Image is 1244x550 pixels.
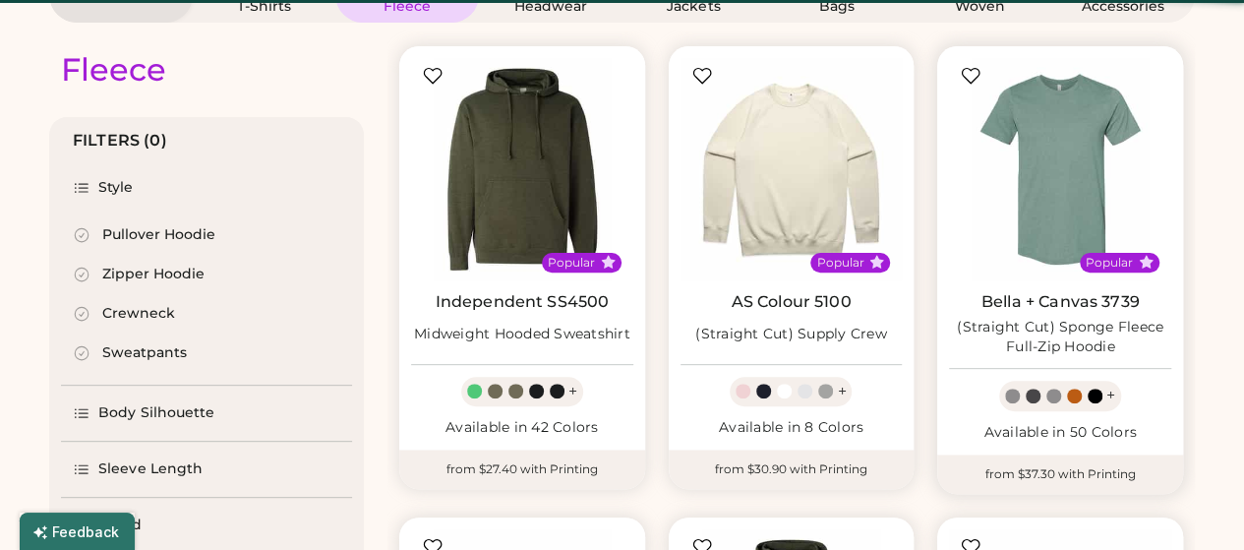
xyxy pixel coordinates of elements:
[816,255,863,271] div: Popular
[695,325,887,344] div: (Straight Cut) Supply Crew
[1139,255,1154,270] button: Popular Style
[1106,385,1115,406] div: +
[601,255,616,270] button: Popular Style
[411,418,633,438] div: Available in 42 Colors
[1086,255,1133,271] div: Popular
[98,178,134,198] div: Style
[98,403,215,423] div: Body Silhouette
[548,255,595,271] div: Popular
[98,459,203,479] div: Sleeve Length
[568,381,577,402] div: +
[949,318,1171,357] div: (Straight Cut) Sponge Fleece Full-Zip Hoodie
[102,343,187,363] div: Sweatpants
[949,423,1171,443] div: Available in 50 Colors
[399,450,645,489] div: from $27.40 with Printing
[837,381,846,402] div: +
[681,58,903,280] img: AS Colour 5100 (Straight Cut) Supply Crew
[869,255,884,270] button: Popular Style
[731,292,851,312] a: AS Colour 5100
[411,58,633,280] img: Independent Trading Co. SS4500 Midweight Hooded Sweatshirt
[435,292,609,312] a: Independent SS4500
[949,58,1171,280] img: BELLA + CANVAS 3739 (Straight Cut) Sponge Fleece Full-Zip Hoodie
[61,50,166,90] div: Fleece
[681,418,903,438] div: Available in 8 Colors
[73,129,167,153] div: FILTERS (0)
[937,455,1183,494] div: from $37.30 with Printing
[102,265,205,284] div: Zipper Hoodie
[981,292,1140,312] a: Bella + Canvas 3739
[414,325,630,344] div: Midweight Hooded Sweatshirt
[102,304,175,324] div: Crewneck
[102,225,215,245] div: Pullover Hoodie
[669,450,915,489] div: from $30.90 with Printing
